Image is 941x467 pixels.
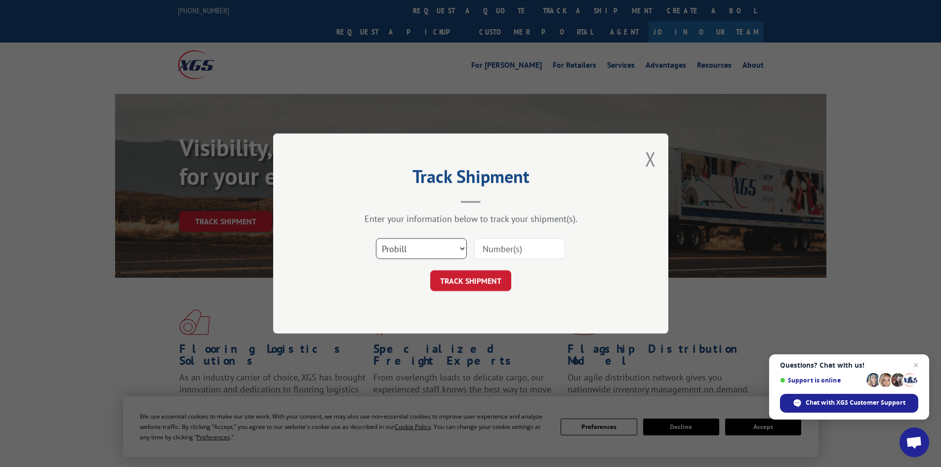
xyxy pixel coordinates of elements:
[430,270,511,291] button: TRACK SHIPMENT
[645,146,656,172] button: Close modal
[780,361,918,369] span: Questions? Chat with us!
[910,359,922,371] span: Close chat
[780,377,863,384] span: Support is online
[323,170,619,188] h2: Track Shipment
[780,394,918,413] div: Chat with XGS Customer Support
[806,398,905,407] span: Chat with XGS Customer Support
[900,427,929,457] div: Open chat
[474,238,565,259] input: Number(s)
[323,213,619,224] div: Enter your information below to track your shipment(s).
